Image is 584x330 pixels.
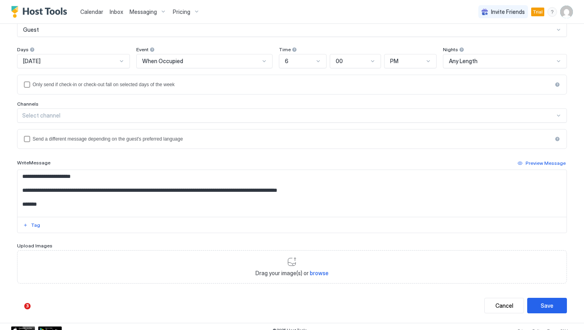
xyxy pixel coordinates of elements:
span: Event [136,46,149,52]
span: Channels [17,101,39,107]
span: Invite Friends [491,8,525,15]
span: Pricing [173,8,190,15]
div: Cancel [495,301,513,310]
div: Select channel [22,112,555,119]
div: Preview Message [526,160,566,167]
span: Inbox [110,8,123,15]
span: 6 [285,58,288,65]
a: Host Tools Logo [11,6,71,18]
div: User profile [560,6,573,18]
button: Save [527,298,567,313]
div: menu [547,7,557,17]
span: Write Message [17,160,50,166]
span: Drag your image(s) or [255,270,329,277]
div: Tag [31,222,40,229]
a: Calendar [80,8,103,16]
span: Trial [533,8,543,15]
a: Inbox [110,8,123,16]
span: Calendar [80,8,103,15]
div: Send a different message depending on the guest's preferred language [33,136,552,142]
div: languagesEnabled [24,136,560,142]
span: Nights [443,46,458,52]
textarea: Input Field [17,170,567,217]
span: Upload Images [17,243,52,249]
span: [DATE] [23,58,41,65]
span: Days [17,46,29,52]
span: browse [310,270,329,276]
div: Only send if check-in or check-out fall on selected days of the week [33,82,552,87]
iframe: Intercom live chat [8,303,27,322]
button: Cancel [484,298,524,313]
span: 00 [336,58,343,65]
span: When Occupied [142,58,183,65]
div: isLimited [24,81,560,88]
span: Messaging [130,8,157,15]
button: Tag [22,220,41,230]
span: PM [390,58,398,65]
span: Time [279,46,291,52]
span: Any Length [449,58,478,65]
button: Preview Message [516,158,567,168]
div: Save [541,301,553,310]
span: 3 [24,303,31,309]
span: Guest [23,26,39,33]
